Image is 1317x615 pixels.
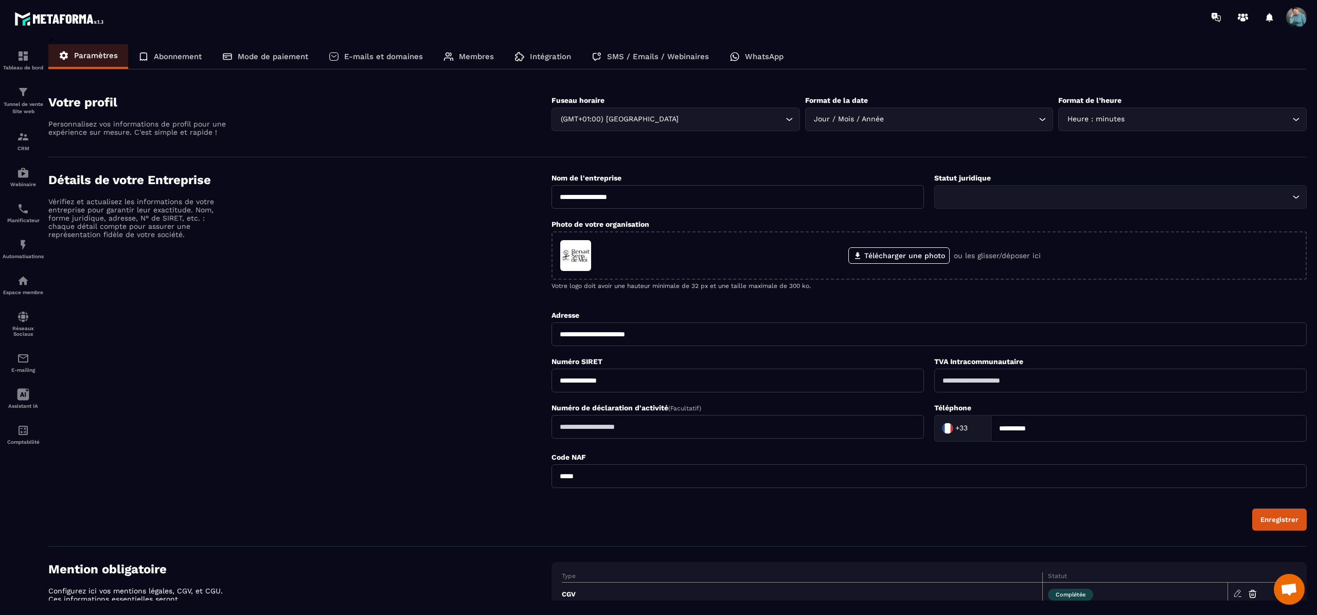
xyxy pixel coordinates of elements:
[934,415,991,442] div: Search for option
[17,239,29,251] img: automations
[551,96,604,104] label: Fuseau horaire
[48,173,551,187] h4: Détails de votre Entreprise
[551,453,586,461] label: Code NAF
[3,367,44,373] p: E-mailing
[934,185,1307,209] div: Search for option
[3,42,44,78] a: formationformationTableau de bord
[1274,574,1305,605] div: Ouvrir le chat
[745,52,784,61] p: WhatsApp
[14,9,107,28] img: logo
[3,218,44,223] p: Planificateur
[3,439,44,445] p: Comptabilité
[3,146,44,151] p: CRM
[17,352,29,365] img: email
[3,159,44,195] a: automationsautomationsWebinaire
[1065,114,1127,125] span: Heure : minutes
[17,275,29,287] img: automations
[3,381,44,417] a: Assistant IA
[3,403,44,409] p: Assistant IA
[48,562,551,576] h4: Mention obligatoire
[3,345,44,381] a: emailemailE-mailing
[3,101,44,115] p: Tunnel de vente Site web
[1260,516,1298,523] div: Enregistrer
[1252,509,1307,531] button: Enregistrer
[562,583,1042,606] td: CGV
[3,195,44,231] a: schedulerschedulerPlanificateur
[954,251,1041,260] p: ou les glisser/déposer ici
[558,114,681,125] span: (GMT+01:00) [GEOGRAPHIC_DATA]
[805,96,868,104] label: Format de la date
[1048,589,1093,601] span: Complétée
[551,220,649,228] label: Photo de votre organisation
[3,267,44,303] a: automationsautomationsEspace membre
[1058,107,1307,131] div: Search for option
[17,424,29,437] img: accountant
[562,572,1042,583] th: Type
[1043,572,1227,583] th: Statut
[934,357,1023,366] label: TVA Intracommunautaire
[3,78,44,123] a: formationformationTunnel de vente Site web
[48,197,228,239] p: Vérifiez et actualisez les informations de votre entreprise pour garantir leur exactitude. Nom, f...
[3,123,44,159] a: formationformationCRM
[607,52,709,61] p: SMS / Emails / Webinaires
[551,107,800,131] div: Search for option
[551,282,1307,290] p: Votre logo doit avoir une hauteur minimale de 32 px et une taille maximale de 300 ko.
[459,52,494,61] p: Membres
[344,52,423,61] p: E-mails et domaines
[551,404,701,412] label: Numéro de déclaration d'activité
[17,131,29,143] img: formation
[551,311,579,319] label: Adresse
[848,247,950,264] label: Télécharger une photo
[238,52,308,61] p: Mode de paiement
[3,65,44,70] p: Tableau de bord
[3,303,44,345] a: social-networksocial-networkRéseaux Sociaux
[812,114,886,125] span: Jour / Mois / Année
[3,417,44,453] a: accountantaccountantComptabilité
[74,51,118,60] p: Paramètres
[17,86,29,98] img: formation
[3,182,44,187] p: Webinaire
[17,203,29,215] img: scheduler
[886,114,1037,125] input: Search for option
[1058,96,1122,104] label: Format de l’heure
[668,405,701,412] span: (Facultatif)
[3,325,44,337] p: Réseaux Sociaux
[3,254,44,259] p: Automatisations
[681,114,783,125] input: Search for option
[3,231,44,267] a: automationsautomationsAutomatisations
[17,311,29,323] img: social-network
[551,357,602,366] label: Numéro SIRET
[941,191,1290,203] input: Search for option
[955,423,968,433] span: +33
[805,107,1054,131] div: Search for option
[3,290,44,295] p: Espace membre
[934,404,971,412] label: Téléphone
[551,174,621,182] label: Nom de l'entreprise
[48,95,551,110] h4: Votre profil
[970,421,980,436] input: Search for option
[530,52,571,61] p: Intégration
[937,418,958,439] img: Country Flag
[1127,114,1290,125] input: Search for option
[934,174,991,182] label: Statut juridique
[154,52,202,61] p: Abonnement
[48,120,228,136] p: Personnalisez vos informations de profil pour une expérience sur mesure. C'est simple et rapide !
[17,50,29,62] img: formation
[17,167,29,179] img: automations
